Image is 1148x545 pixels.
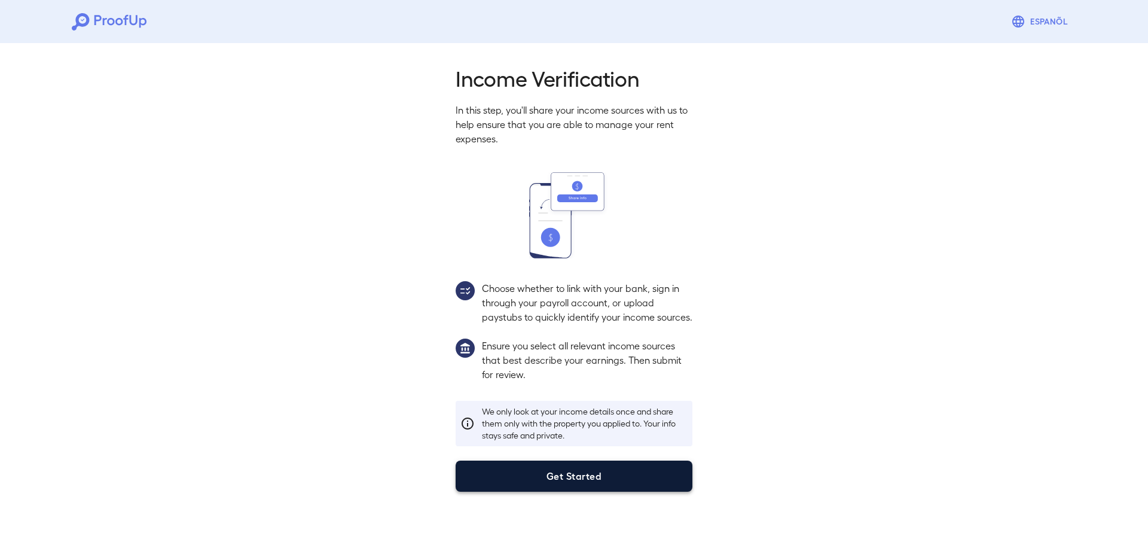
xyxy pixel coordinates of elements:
[482,281,692,324] p: Choose whether to link with your bank, sign in through your payroll account, or upload paystubs t...
[456,65,692,91] h2: Income Verification
[1006,10,1076,34] button: Espanõl
[456,461,692,492] button: Get Started
[482,339,692,382] p: Ensure you select all relevant income sources that best describe your earnings. Then submit for r...
[456,103,692,146] p: In this step, you'll share your income sources with us to help ensure that you are able to manage...
[456,339,475,358] img: group1.svg
[456,281,475,300] img: group2.svg
[482,406,688,442] p: We only look at your income details once and share them only with the property you applied to. Yo...
[529,172,619,258] img: transfer_money.svg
